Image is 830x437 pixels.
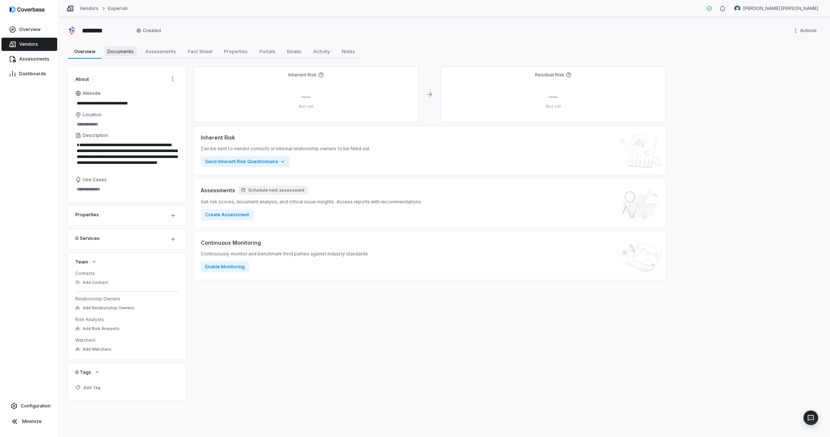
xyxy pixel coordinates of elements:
span: Description [83,133,108,138]
span: Team [75,258,88,265]
span: Fact Sheet [185,47,216,56]
button: Add Tag [73,381,103,394]
dt: Watchers [75,337,179,343]
span: About [75,76,89,82]
span: Assessments [142,47,179,56]
h4: Inherent Risk [288,72,317,78]
span: Location [83,112,101,118]
span: Inherent Risk [201,134,235,141]
a: Assessments [1,52,57,66]
span: Dashboards [19,71,46,77]
a: Dashboards [1,67,57,80]
span: Properties [221,47,251,56]
span: Assessments [19,56,49,62]
p: Not set [199,104,413,109]
span: — [549,91,558,102]
h4: Residual Risk [535,72,564,78]
button: Add Contact [73,276,110,289]
span: Minimize [22,419,42,424]
button: Actions [167,73,179,85]
dt: Risk Analysts [75,317,179,323]
button: More actions [791,25,821,36]
button: Minimize [3,414,56,429]
a: Vendors [80,6,99,11]
dt: Contacts [75,271,179,276]
span: Assessments [201,186,235,194]
a: Configuration [3,399,56,413]
span: Continuous Monitoring [201,239,261,247]
p: Not set [447,104,660,109]
span: Configuration [21,403,51,409]
span: Add Relationship Owners [83,305,134,311]
span: Notes [339,47,358,56]
span: Overview [19,27,41,32]
span: — [302,91,310,102]
span: Get risk scores, document analysis, and critical issue insights. Access reports with recommendations [201,199,421,205]
a: Overview [1,23,57,36]
button: Send Inherent Risk Questionnaire [201,156,290,167]
span: Use Cases [83,177,107,183]
textarea: Description [75,140,179,174]
button: 0 Tags [73,365,102,379]
span: Documents [104,47,137,56]
input: Location [75,119,179,130]
span: Portals [256,47,278,56]
span: Website [83,90,101,96]
span: Can be sent to vendor contacts or internal relationship owners to be filled out [201,146,369,152]
span: Created [136,28,161,34]
button: Anoop Mohanan Nair avatar[PERSON_NAME] [PERSON_NAME] [730,3,823,14]
span: Overview [71,47,99,56]
a: Vendors [1,38,57,51]
span: Add Watchers [83,347,111,352]
img: logo-D7KZi-bG.svg [10,6,45,13]
button: Schedule next assessment [238,186,307,195]
span: 0 Tags [75,369,91,375]
img: Anoop Mohanan Nair avatar [734,6,740,11]
span: Activity [310,47,333,56]
span: Continuously monitor and benchmark third parties against industry standards [201,251,368,257]
button: Enable Monitoring [201,261,249,272]
span: Schedule next assessment [248,187,304,193]
button: Team [73,255,99,268]
dt: Relationship Owners [75,296,179,302]
span: Vendors [19,41,38,47]
textarea: Use Cases [75,184,179,195]
button: Create Assessment [201,209,254,220]
a: Experian [108,6,127,11]
input: Website [75,98,166,109]
span: Emails [284,47,304,56]
span: [PERSON_NAME] [PERSON_NAME] [743,6,818,11]
span: Add Risk Analysts [83,326,120,331]
span: Add Tag [83,385,100,390]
